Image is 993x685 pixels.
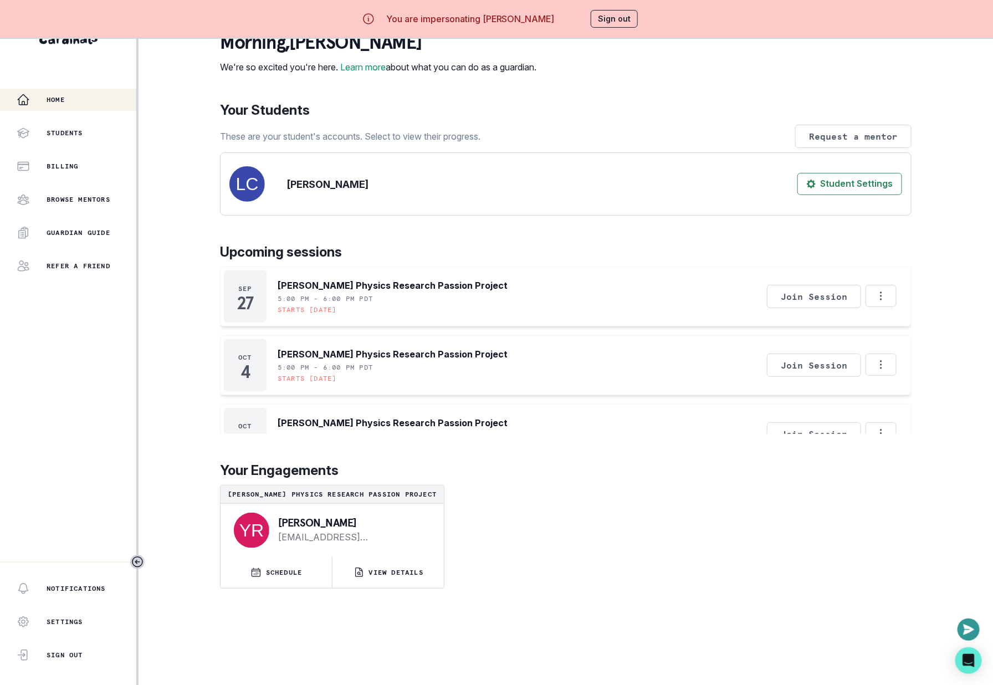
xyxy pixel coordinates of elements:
button: Options [866,285,897,307]
p: Sign Out [47,651,83,660]
p: 4 [240,366,250,377]
p: Starts [DATE] [278,374,337,383]
p: Settings [47,617,83,626]
p: Refer a friend [47,262,110,270]
button: SCHEDULE [221,557,332,588]
button: Join Session [767,354,861,377]
button: Options [866,422,897,444]
p: Your Students [220,100,912,120]
p: [PERSON_NAME] Physics Research Passion Project [278,279,508,292]
p: SCHEDULE [266,568,303,577]
p: Billing [47,162,78,171]
p: 5:00 PM - 6:00 PM PDT [278,363,373,372]
button: Student Settings [797,173,902,195]
p: VIEW DETAILS [369,568,423,577]
img: svg [234,513,269,548]
p: Home [47,95,65,104]
p: Upcoming sessions [220,242,912,262]
button: Request a mentor [795,125,912,148]
p: [PERSON_NAME] [278,517,426,528]
p: 27 [237,298,253,309]
div: Open Intercom Messenger [955,647,982,674]
p: Oct [238,353,252,362]
p: [PERSON_NAME] Physics Research Passion Project [278,416,508,430]
button: Options [866,354,897,376]
p: [PERSON_NAME] [287,177,368,192]
button: Join Session [767,422,861,446]
p: These are your student's accounts. Select to view their progress. [220,130,480,143]
p: Students [47,129,83,137]
p: We're so excited you're here. about what you can do as a guardian. [220,60,536,74]
p: Notifications [47,584,106,593]
button: VIEW DETAILS [332,557,444,588]
p: 5:00 PM - 6:00 PM PDT [278,432,373,441]
p: [PERSON_NAME] Physics Research Passion Project [225,490,439,499]
button: Open or close messaging widget [958,618,980,641]
button: Toggle sidebar [130,555,145,569]
p: Oct [238,422,252,431]
p: Browse Mentors [47,195,110,204]
p: morning , [PERSON_NAME] [220,32,536,54]
a: Learn more [340,62,386,73]
p: [PERSON_NAME] Physics Research Passion Project [278,347,508,361]
img: svg [229,166,265,202]
button: Sign out [591,10,638,28]
p: Sep [238,284,252,293]
p: You are impersonating [PERSON_NAME] [386,12,555,25]
p: 5:00 PM - 6:00 PM PDT [278,294,373,303]
button: Join Session [767,285,861,308]
a: [EMAIL_ADDRESS][DOMAIN_NAME] [278,530,426,544]
p: Guardian Guide [47,228,110,237]
p: Starts [DATE] [278,305,337,314]
p: Your Engagements [220,461,912,480]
